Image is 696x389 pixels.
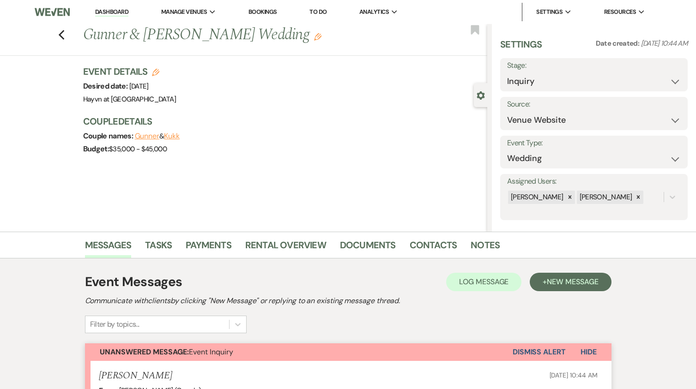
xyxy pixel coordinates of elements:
h5: [PERSON_NAME] [99,370,172,382]
span: Manage Venues [161,7,207,17]
div: [PERSON_NAME] [577,191,634,204]
button: +New Message [530,273,611,291]
a: Notes [471,238,500,258]
span: New Message [547,277,598,287]
label: Source: [507,98,681,111]
button: Kukk [164,132,180,140]
span: Budget: [83,144,109,154]
button: Close lead details [477,90,485,99]
span: $35,000 - $45,000 [109,144,167,154]
button: Log Message [446,273,521,291]
span: Resources [604,7,636,17]
span: [DATE] 10:44 AM [550,371,598,379]
span: & [135,132,180,141]
span: Settings [536,7,563,17]
div: [PERSON_NAME] [508,191,565,204]
button: Edit [314,32,321,41]
label: Event Type: [507,137,681,150]
button: Hide [566,343,611,361]
label: Assigned Users: [507,175,681,188]
a: Tasks [145,238,172,258]
span: [DATE] 10:44 AM [641,39,688,48]
span: Analytics [359,7,389,17]
span: Hide [581,347,597,357]
h3: Couple Details [83,115,478,128]
a: Contacts [410,238,457,258]
a: Bookings [248,8,277,16]
span: Event Inquiry [100,347,233,357]
h1: Event Messages [85,272,182,292]
h2: Communicate with clients by clicking "New Message" or replying to an existing message thread. [85,295,611,306]
a: Messages [85,238,132,258]
h1: Gunner & [PERSON_NAME] Wedding [83,24,403,46]
button: Unanswered Message:Event Inquiry [85,343,513,361]
a: To Do [309,8,327,16]
span: Log Message [459,277,508,287]
span: Desired date: [83,81,129,91]
label: Stage: [507,59,681,72]
img: Weven Logo [35,2,69,22]
a: Dashboard [95,8,128,17]
strong: Unanswered Message: [100,347,189,357]
span: Date created: [596,39,641,48]
a: Rental Overview [245,238,326,258]
button: Dismiss Alert [513,343,566,361]
h3: Settings [500,38,542,58]
h3: Event Details [83,65,176,78]
a: Documents [340,238,396,258]
div: Filter by topics... [90,319,139,330]
button: Gunner [135,132,160,140]
span: [DATE] [129,82,149,91]
a: Payments [186,238,231,258]
span: Hayvn at [GEOGRAPHIC_DATA] [83,95,176,104]
span: Couple names: [83,131,135,141]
